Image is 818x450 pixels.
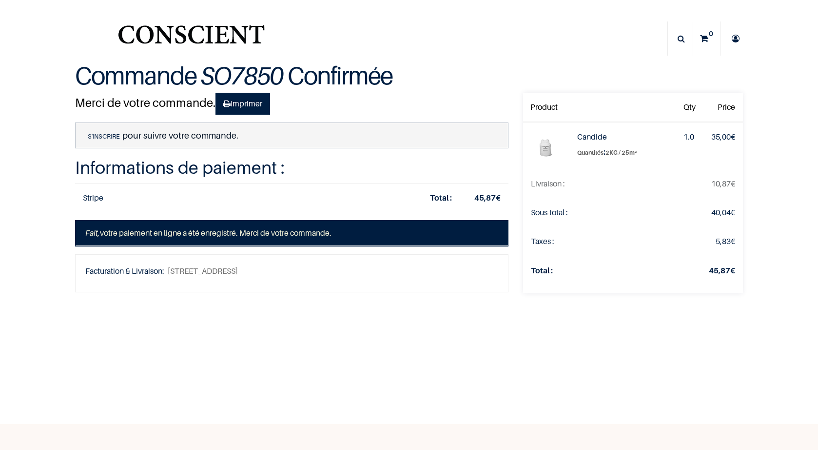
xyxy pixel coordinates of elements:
a: Logo of Conscient [116,20,267,58]
span: votre paiement en ligne a été enregistré. Merci de votre commande. [85,228,331,238]
strong: Total : [531,266,553,275]
span: € [711,132,735,142]
td: Taxes : [523,227,645,256]
strong: Total : [430,193,452,203]
th: Qty [676,93,703,122]
th: Product [523,93,569,122]
a: Peinture [390,21,441,56]
strong: Informations de paiement : [75,157,285,178]
label: : [577,145,668,159]
div: 1.0 [683,130,696,143]
img: Candide (2KG / 25m²) [530,130,562,162]
td: Sous-total : [523,198,645,227]
span: 5,83 [716,236,731,246]
span: 10,87 [711,179,731,188]
span: 45,87 [709,266,730,275]
span: 35,00 [711,132,731,142]
span: Nettoyant [447,33,485,44]
span: 45,87 [474,193,496,203]
em: SO7850 [201,61,283,90]
a: Imprimer [215,93,270,115]
span: € [716,236,735,246]
sup: 0 [706,29,716,39]
p: pour suivre votre commande. [75,123,508,148]
span: € [711,179,735,188]
strong: € [474,193,501,203]
strong: € [709,266,735,275]
h2: Merci de votre commande. [75,93,508,115]
i: Fait, [85,228,100,238]
span: 40,04 [711,207,731,217]
span: 2KG / 25m² [605,149,637,156]
span: € [711,207,735,217]
span: Confirmée [288,61,392,90]
td: Stripe [75,183,411,212]
a: 0 [693,21,721,56]
span: Notre histoire [495,33,546,44]
b: Facturation & Livraison: [85,266,166,276]
span: Quantités [577,149,604,156]
a: S'inscrire [85,132,122,141]
span: Peinture [395,33,427,44]
span: Commande [75,61,196,90]
strong: Candide [577,132,607,142]
td: La livraison sera mise à jour après avoir choisi une nouvelle méthode de livraison [523,169,645,198]
img: Conscient [116,20,267,58]
span: [STREET_ADDRESS] [168,265,238,278]
th: Price [703,93,743,122]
